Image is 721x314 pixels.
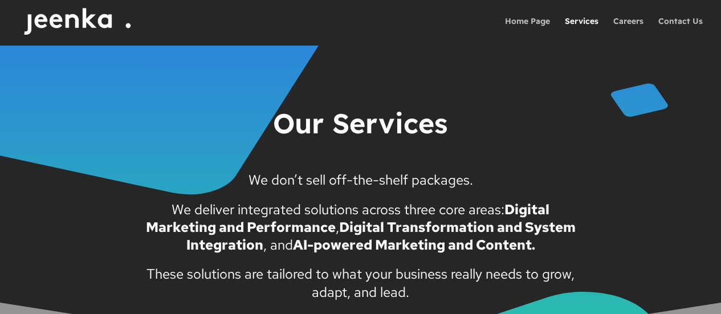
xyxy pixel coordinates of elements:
[186,218,576,254] strong: Digital Transformation and System Integration
[565,17,598,42] a: Services
[146,201,550,236] strong: Digital Marketing and Performance
[139,171,583,200] p: We don’t sell off-the-shelf packages.
[613,17,643,42] a: Careers
[293,236,535,254] strong: AI-powered Marketing and Content.
[139,265,583,300] p: These solutions are tailored to what your business really needs to grow, adapt, and lead.
[658,17,703,42] a: Contact Us
[139,104,583,171] h1: Our Services
[139,201,583,266] p: We deliver integrated solutions across three core areas: , , and
[505,17,550,42] a: Home Page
